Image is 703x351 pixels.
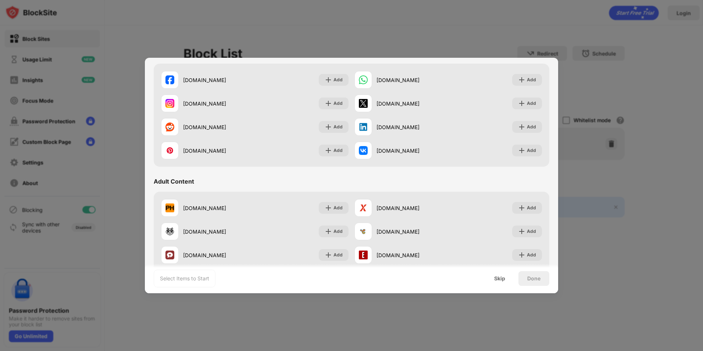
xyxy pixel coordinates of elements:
[183,123,255,131] div: [DOMAIN_NAME]
[183,251,255,259] div: [DOMAIN_NAME]
[527,251,536,259] div: Add
[165,251,174,259] img: favicons
[333,123,343,131] div: Add
[183,228,255,235] div: [DOMAIN_NAME]
[377,204,448,212] div: [DOMAIN_NAME]
[359,251,368,259] img: favicons
[333,76,343,84] div: Add
[359,99,368,108] img: favicons
[333,100,343,107] div: Add
[527,100,536,107] div: Add
[154,178,194,185] div: Adult Content
[377,228,448,235] div: [DOMAIN_NAME]
[494,276,505,281] div: Skip
[359,75,368,84] img: favicons
[333,228,343,235] div: Add
[160,275,209,282] div: Select Items to Start
[165,203,174,212] img: favicons
[377,123,448,131] div: [DOMAIN_NAME]
[165,99,174,108] img: favicons
[165,227,174,236] img: favicons
[165,75,174,84] img: favicons
[527,276,540,281] div: Done
[183,147,255,155] div: [DOMAIN_NAME]
[183,100,255,107] div: [DOMAIN_NAME]
[527,147,536,154] div: Add
[333,251,343,259] div: Add
[333,204,343,212] div: Add
[165,123,174,131] img: favicons
[183,76,255,84] div: [DOMAIN_NAME]
[377,147,448,155] div: [DOMAIN_NAME]
[183,204,255,212] div: [DOMAIN_NAME]
[527,123,536,131] div: Add
[377,251,448,259] div: [DOMAIN_NAME]
[359,203,368,212] img: favicons
[527,76,536,84] div: Add
[527,204,536,212] div: Add
[377,100,448,107] div: [DOMAIN_NAME]
[377,76,448,84] div: [DOMAIN_NAME]
[359,227,368,236] img: favicons
[359,146,368,155] img: favicons
[359,123,368,131] img: favicons
[165,146,174,155] img: favicons
[333,147,343,154] div: Add
[527,228,536,235] div: Add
